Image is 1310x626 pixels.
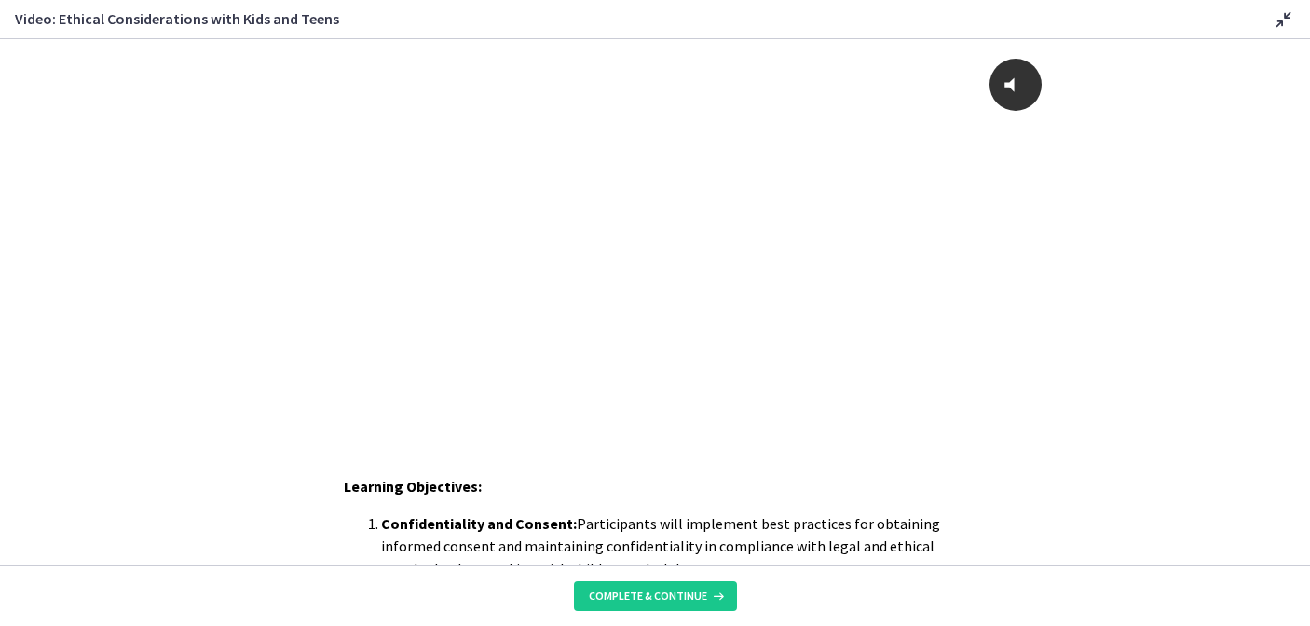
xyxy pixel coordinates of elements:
button: Click for sound [989,20,1043,73]
span: Learning Objectives: [344,477,482,496]
strong: Confidentiality and Consent: [381,514,577,533]
h3: Video: Ethical Considerations with Kids and Teens [15,7,1243,30]
button: Complete & continue [574,581,737,611]
span: Participants will implement best practices for obtaining informed consent and maintaining confide... [381,514,940,578]
span: Complete & continue [589,589,707,604]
